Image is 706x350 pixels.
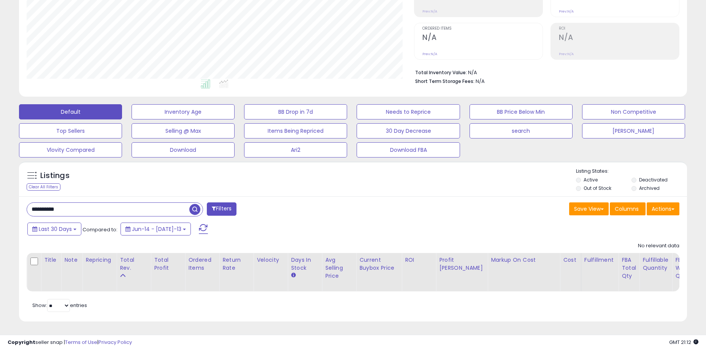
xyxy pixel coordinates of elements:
button: Selling @ Max [132,123,235,138]
div: Clear All Filters [27,183,60,191]
strong: Copyright [8,339,35,346]
a: Privacy Policy [98,339,132,346]
span: Last 30 Days [39,225,72,233]
button: Download [132,142,235,157]
span: ROI [559,27,679,31]
h2: N/A [559,33,679,43]
button: Ari2 [244,142,347,157]
b: Total Inventory Value: [415,69,467,76]
div: FBA Total Qty [622,256,636,280]
button: Items Being Repriced [244,123,347,138]
h5: Listings [40,170,70,181]
span: Ordered Items [422,27,543,31]
label: Deactivated [639,177,668,183]
button: Vlovity Compared [19,142,122,157]
h2: N/A [422,33,543,43]
div: Days In Stock [291,256,319,272]
div: Total Profit [154,256,182,272]
button: Top Sellers [19,123,122,138]
th: The percentage added to the cost of goods (COGS) that forms the calculator for Min & Max prices. [488,253,560,291]
button: Download FBA [357,142,460,157]
button: Columns [610,202,646,215]
span: Show: entries [32,302,87,309]
div: Total Rev. [120,256,148,272]
small: Prev: N/A [422,52,437,56]
button: search [470,123,573,138]
div: Markup on Cost [491,256,557,264]
small: Prev: N/A [559,9,574,14]
small: Days In Stock. [291,272,295,279]
p: Listing States: [576,168,687,175]
button: BB Drop in 7d [244,104,347,119]
button: 30 Day Decrease [357,123,460,138]
div: Fulfillable Quantity [643,256,669,272]
li: N/A [415,67,674,76]
div: Ordered Items [188,256,216,272]
button: Save View [569,202,609,215]
button: [PERSON_NAME] [582,123,685,138]
button: Filters [207,202,236,216]
div: seller snap | | [8,339,132,346]
div: Velocity [257,256,284,264]
b: Short Term Storage Fees: [415,78,474,84]
small: Prev: N/A [422,9,437,14]
div: Repricing [86,256,113,264]
button: Needs to Reprice [357,104,460,119]
button: Actions [647,202,679,215]
div: Note [64,256,79,264]
div: Cost [563,256,578,264]
div: Return Rate [222,256,250,272]
div: Title [44,256,58,264]
div: Fulfillment [584,256,615,264]
span: Compared to: [82,226,117,233]
small: Prev: N/A [559,52,574,56]
span: Jun-14 - [DATE]-13 [132,225,181,233]
button: Last 30 Days [27,223,81,235]
div: ROI [405,256,433,264]
div: Profit [PERSON_NAME] [439,256,484,272]
span: 2025-08-13 21:12 GMT [669,339,698,346]
div: Current Buybox Price [359,256,398,272]
button: Jun-14 - [DATE]-13 [121,223,191,235]
div: Avg Selling Price [325,256,353,280]
label: Out of Stock [584,185,611,191]
button: Non Competitive [582,104,685,119]
span: Columns [615,205,639,213]
button: Default [19,104,122,119]
span: N/A [476,78,485,85]
button: BB Price Below Min [470,104,573,119]
button: Inventory Age [132,104,235,119]
label: Active [584,177,598,183]
div: No relevant data [638,242,679,250]
a: Terms of Use [65,339,97,346]
label: Archived [639,185,660,191]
